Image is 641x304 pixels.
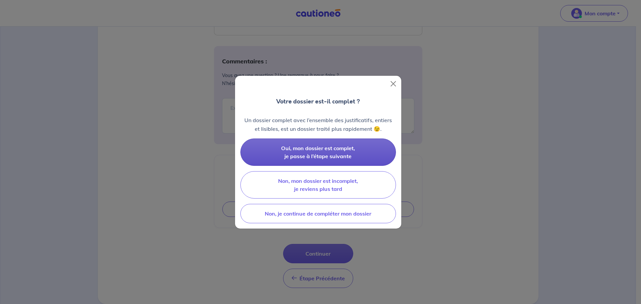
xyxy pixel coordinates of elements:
p: Votre dossier est-il complet ? [276,97,360,106]
span: Non, je continue de compléter mon dossier [265,210,371,217]
button: Oui, mon dossier est complet, je passe à l’étape suivante [240,138,396,166]
span: Non, mon dossier est incomplet, je reviens plus tard [278,178,358,192]
button: Non, mon dossier est incomplet, je reviens plus tard [240,171,396,199]
p: Un dossier complet avec l’ensemble des justificatifs, entiers et lisibles, est un dossier traité ... [240,116,396,133]
button: Close [388,78,399,89]
span: Oui, mon dossier est complet, je passe à l’étape suivante [281,145,355,160]
button: Non, je continue de compléter mon dossier [240,204,396,223]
